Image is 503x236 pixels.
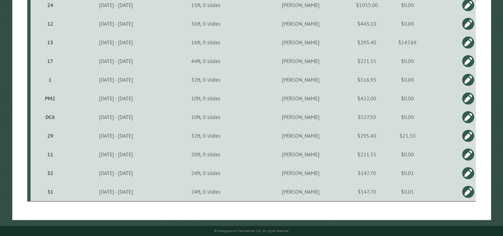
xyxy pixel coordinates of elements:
[33,151,67,158] div: 11
[380,70,435,89] td: $0.00
[69,58,163,64] div: [DATE] - [DATE]
[33,39,67,46] div: 15
[69,39,163,46] div: [DATE] - [DATE]
[164,14,248,33] td: 36ft, 0 slides
[69,132,163,139] div: [DATE] - [DATE]
[354,108,380,126] td: $527.50
[33,188,67,195] div: 31
[164,89,248,108] td: 10ft, 0 slides
[33,132,67,139] div: 29
[33,170,67,176] div: 32
[248,89,353,108] td: [PERSON_NAME]
[69,2,163,8] div: [DATE] - [DATE]
[354,164,380,182] td: $147.70
[380,33,435,52] td: $147.69
[69,95,163,102] div: [DATE] - [DATE]
[380,182,435,201] td: $0.01
[248,52,353,70] td: [PERSON_NAME]
[33,76,67,83] div: 1
[164,164,248,182] td: 24ft, 0 slides
[33,20,67,27] div: 12
[248,108,353,126] td: [PERSON_NAME]
[354,182,380,201] td: $147.70
[354,145,380,164] td: $221.55
[380,52,435,70] td: $0.00
[248,70,353,89] td: [PERSON_NAME]
[164,33,248,52] td: 16ft, 0 slides
[248,182,353,201] td: [PERSON_NAME]
[380,89,435,108] td: $0.00
[380,145,435,164] td: $0.00
[380,126,435,145] td: $21.10
[354,89,380,108] td: $422.00
[69,188,163,195] div: [DATE] - [DATE]
[69,170,163,176] div: [DATE] - [DATE]
[69,76,163,83] div: [DATE] - [DATE]
[164,126,248,145] td: 32ft, 0 slides
[164,70,248,89] td: 32ft, 0 slides
[33,58,67,64] div: 17
[380,14,435,33] td: $0.00
[33,95,67,102] div: PM2
[164,52,248,70] td: 44ft, 0 slides
[354,14,380,33] td: $443.10
[164,108,248,126] td: 10ft, 0 slides
[354,52,380,70] td: $221.55
[214,229,289,233] small: © Campground Commander LLC. All rights reserved.
[380,164,435,182] td: $0.01
[354,126,380,145] td: $295.40
[248,145,353,164] td: [PERSON_NAME]
[248,164,353,182] td: [PERSON_NAME]
[164,182,248,201] td: 24ft, 0 slides
[248,14,353,33] td: [PERSON_NAME]
[354,33,380,52] td: $295.40
[69,20,163,27] div: [DATE] - [DATE]
[69,151,163,158] div: [DATE] - [DATE]
[354,70,380,89] td: $516.95
[248,126,353,145] td: [PERSON_NAME]
[164,145,248,164] td: 20ft, 0 slides
[248,33,353,52] td: [PERSON_NAME]
[33,2,67,8] div: 24
[380,108,435,126] td: $0.00
[69,114,163,120] div: [DATE] - [DATE]
[33,114,67,120] div: DC6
